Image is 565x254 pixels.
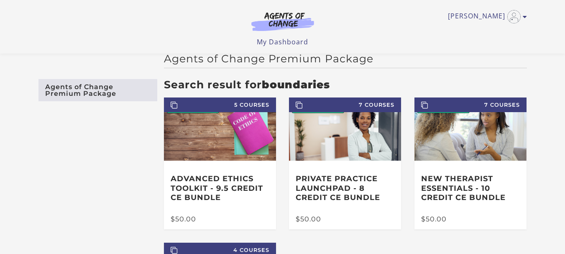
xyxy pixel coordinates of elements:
[296,216,394,223] div: $50.00
[257,37,308,46] a: My Dashboard
[164,97,276,229] a: 5 Courses Advanced Ethics Toolkit - 9.5 Credit CE Bundle $50.00
[243,12,323,31] img: Agents of Change Logo
[164,97,276,112] span: 5 Courses
[171,174,269,203] h3: Advanced Ethics Toolkit - 9.5 Credit CE Bundle
[262,78,330,91] strong: boundaries
[171,216,269,223] div: $50.00
[421,216,520,223] div: $50.00
[448,10,523,23] a: Toggle menu
[164,52,527,65] h2: Agents of Change Premium Package
[164,78,527,91] h3: Search result for
[296,174,394,203] h3: Private Practice Launchpad - 8 Credit CE Bundle
[414,97,527,229] a: 7 Courses New Therapist Essentials - 10 Credit CE Bundle $50.00
[289,97,401,229] a: 7 Courses Private Practice Launchpad - 8 Credit CE Bundle $50.00
[289,97,401,112] span: 7 Courses
[414,97,527,112] span: 7 Courses
[38,79,157,101] a: Agents of Change Premium Package
[421,174,520,203] h3: New Therapist Essentials - 10 Credit CE Bundle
